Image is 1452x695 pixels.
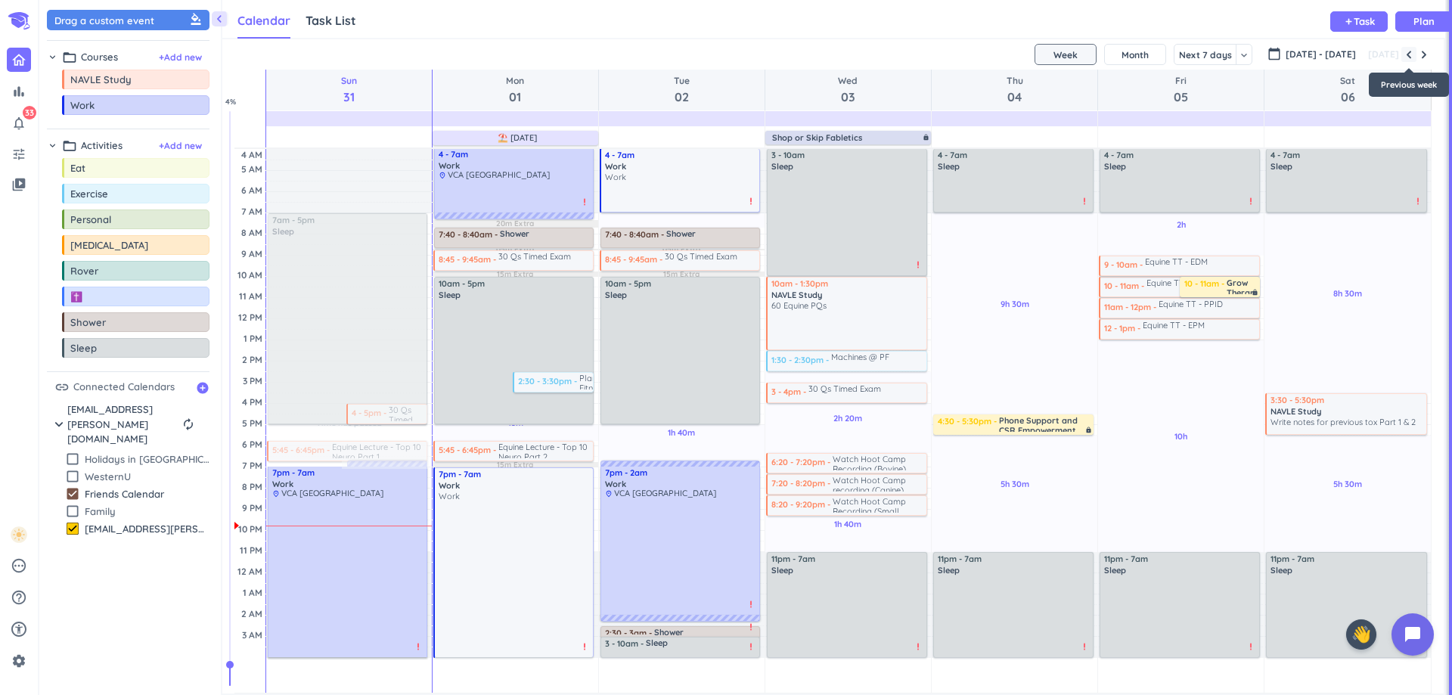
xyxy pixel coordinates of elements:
[1330,11,1388,32] button: addTask
[746,622,755,631] i: priority_high
[772,132,928,143] div: Shop or Skip Fabletics
[65,521,80,536] i: check_box
[914,642,923,651] i: priority_high
[70,162,185,174] span: Eat
[414,642,423,651] i: priority_high
[70,188,185,200] span: Exercise
[81,50,118,65] span: Courses
[196,381,209,395] i: add_circle
[70,213,185,225] span: Personal
[605,278,758,289] div: 10am - 5pm
[239,460,265,471] div: 7 PM
[518,376,579,386] div: 2:30 - 3:30pm
[938,565,960,576] span: Sleep
[1145,257,1208,267] span: Equine TT - EDM
[614,488,716,498] span: VCA [GEOGRAPHIC_DATA]
[771,278,924,289] div: 10am - 1:30pm
[1159,299,1223,309] span: Equine TT - PPID
[239,481,265,492] div: 8 PM
[1413,197,1423,206] i: priority_high
[439,160,460,171] span: Work
[497,460,533,470] span: 15m Extra
[771,565,793,576] span: Sleep
[1344,17,1354,26] i: add
[439,149,591,160] div: 4 - 7am
[73,380,175,395] span: Connected Calendars
[338,73,360,107] a: Go to August 31, 2025
[1004,73,1026,107] a: Go to September 4, 2025
[1104,302,1159,312] div: 11am - 12pm
[238,185,265,196] div: 6 AM
[674,88,690,106] span: 02
[605,638,646,654] div: 3 - 10am
[212,11,227,26] i: chevron_left
[240,333,265,344] div: 1 PM
[1267,47,1281,61] i: calendar_today
[654,628,684,635] span: Shower
[496,219,534,228] span: 20m Extra
[506,74,524,88] span: Mon
[605,150,758,160] div: 4 - 7am
[11,116,26,131] i: notifications_none
[771,499,833,510] div: 8:20 - 9:20pm
[237,545,265,556] div: 11 PM
[605,479,626,489] span: Work
[1270,395,1423,405] div: 3:30 - 5:30pm
[938,416,999,431] div: 4:30 - 5:30pm
[1122,49,1149,61] span: Month
[1246,197,1255,206] i: priority_high
[1401,47,1416,62] button: Previous Week
[1252,289,1258,296] i: lock
[235,312,265,323] div: 12 PM
[1333,288,1362,299] span: 8h 30m
[1171,73,1191,107] a: Go to September 5, 2025
[11,177,26,192] i: video_library
[341,88,357,106] span: 31
[605,490,613,498] i: place
[497,269,533,279] span: 15m Extra
[1351,622,1371,647] span: 👋
[439,469,591,479] div: 7pm - 7am
[1001,299,1029,309] span: 9h 30m
[238,149,265,160] div: 4 AM
[11,147,26,162] i: tune
[238,248,265,259] div: 9 AM
[1174,88,1188,106] span: 05
[272,479,293,489] span: Work
[81,138,123,154] span: Activities
[159,139,202,153] span: + Add new
[605,161,758,172] span: Work
[938,554,1091,564] div: 11pm - 7am
[914,260,923,269] i: priority_high
[70,73,185,85] span: NAVLE Study
[1177,219,1186,230] span: 2h
[62,138,77,154] i: folder_open
[1270,554,1423,564] div: 11pm - 7am
[605,254,665,265] div: 8:45 - 9:45am
[1184,278,1227,293] div: 10 - 11am
[666,229,696,239] span: Shower
[1080,197,1089,206] i: priority_high
[439,229,500,244] div: 7:40 - 8:40am
[341,74,357,88] span: Sun
[23,106,36,119] span: 33
[999,416,1091,432] div: Phone Support and CSR Empowerment
[181,417,195,431] i: autorenew
[11,557,27,574] i: pending
[1354,17,1375,26] span: Task
[439,254,498,265] div: 8:45 - 9:45am
[67,402,178,447] span: caitlin.rolle@gmail.com
[236,290,265,302] div: 11 AM
[159,51,202,64] span: + Add new
[605,290,627,300] span: Sleep
[1104,565,1126,576] span: Sleep
[938,150,1091,160] div: 4 - 7am
[771,386,808,397] div: 3 - 4pm
[11,84,26,99] i: bar_chart
[771,478,833,489] div: 7:20 - 8:20pm
[70,290,185,303] span: ✝️
[439,278,591,289] div: 10am - 5pm
[65,504,80,519] i: check_box_outline_blank
[771,355,831,365] div: 1:30 - 2:30pm
[70,265,185,277] span: Rover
